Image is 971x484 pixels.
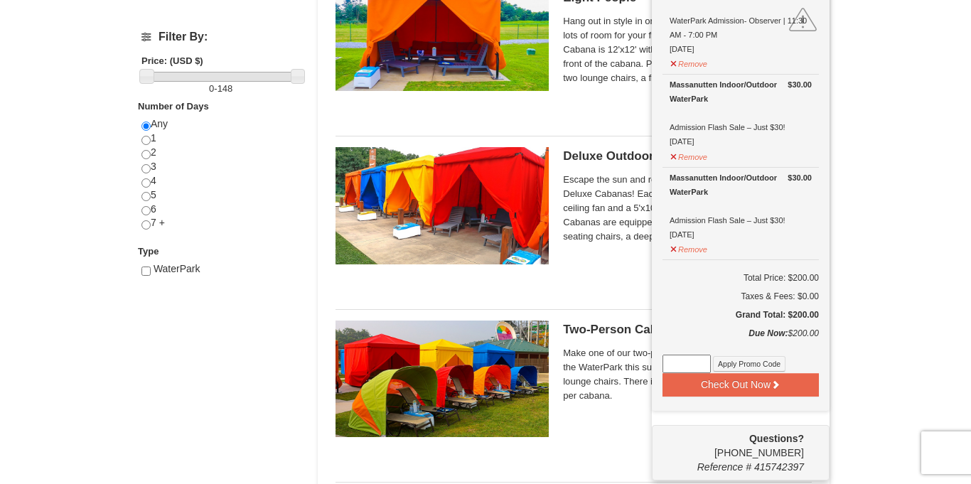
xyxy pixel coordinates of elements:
span: Escape the sun and relax in one of our newly updated Deluxe Cabanas! Each deluxe cabana is 10'x10... [563,173,812,244]
h5: Deluxe Outdoor Cabana | Up to Six People [563,149,812,163]
div: Admission Flash Sale – Just $30! [DATE] [670,171,812,242]
button: Remove [670,146,708,164]
button: Remove [670,239,708,257]
strong: Type [138,246,159,257]
strong: $30.00 [788,77,812,92]
h5: Two-Person Cabana | Up to Two People [563,323,812,337]
span: 148 [218,83,233,94]
span: 415742397 [754,461,804,473]
h5: Grand Total: $200.00 [662,308,819,322]
span: Hang out in style in one of our Premium Cabanas! There’s lots of room for your friends or family ... [563,14,812,85]
span: [PHONE_NUMBER] [662,431,804,458]
button: Apply Promo Code [713,356,785,372]
strong: Number of Days [138,101,209,112]
label: - [141,82,300,96]
div: Massanutten Indoor/Outdoor WaterPark [670,77,812,106]
h4: Filter By: [141,31,300,43]
span: Make one of our two-person cabanas your private oasis at the WaterPark this summer! Cabanas are e... [563,346,812,403]
div: Admission Flash Sale – Just $30! [DATE] [670,77,812,149]
div: Any 1 2 3 4 5 6 7 + [141,117,300,244]
span: Reference # [697,461,751,473]
div: $200.00 [662,326,819,355]
button: Remove [670,53,708,71]
span: WaterPark [154,263,200,274]
span: 0 [209,83,214,94]
button: Check Out Now [662,373,819,396]
div: Massanutten Indoor/Outdoor WaterPark [670,171,812,199]
h6: Total Price: $200.00 [662,271,819,285]
img: 6619917-1543-9530f6c0.jpg [336,321,549,437]
strong: Price: (USD $) [141,55,203,66]
img: 6619917-1538-a53695fd.jpg [336,147,549,264]
strong: $30.00 [788,171,812,185]
strong: Due Now: [749,328,788,338]
div: Taxes & Fees: $0.00 [662,289,819,303]
strong: Questions? [749,433,804,444]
